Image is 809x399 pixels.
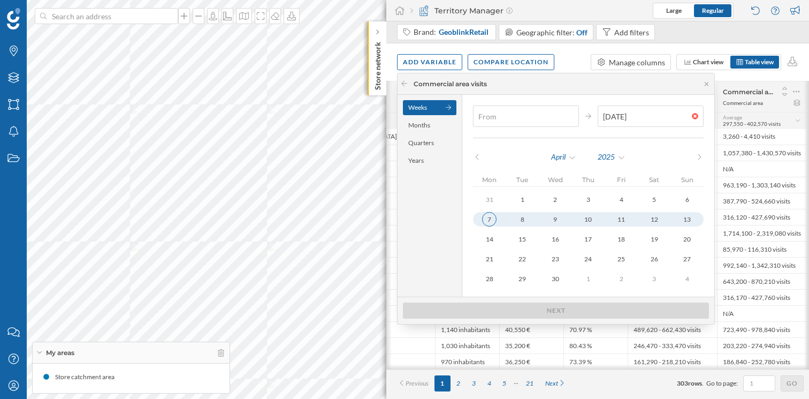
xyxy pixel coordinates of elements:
[605,252,638,266] button: 25
[403,100,456,115] div: Weeks
[670,272,704,285] div: 4
[572,252,605,266] button: 24
[539,232,572,246] button: 16
[516,28,575,37] span: Geographic filter:
[572,272,605,285] div: 1
[717,353,806,370] div: 186,840 - 252,780 visits
[414,27,490,37] div: Brand:
[473,272,506,285] div: 28
[539,193,572,206] div: 2
[628,321,717,337] div: 489,620 - 662,430 visits
[539,272,572,285] div: 30
[677,379,688,387] span: 303
[717,337,806,353] div: 203,220 - 274,940 visits
[403,118,456,133] div: Months
[473,192,506,207] button: 31
[435,321,499,337] div: 1,140 inhabitants
[723,88,774,96] span: Commercial area visits ([DATE] to [DATE])
[7,8,20,29] img: Geoblink Logo
[410,5,513,16] div: Territory Manager
[435,337,499,353] div: 1,030 inhabitants
[717,241,806,257] div: 85,970 - 116,310 visits
[638,176,671,184] p: Sat
[418,5,429,16] img: territory-manager.svg
[670,193,704,206] div: 6
[473,272,506,286] button: 28
[506,176,539,184] p: Tue
[638,212,671,227] button: 12
[506,252,539,266] button: 22
[605,212,638,227] button: 11
[688,379,702,387] span: rows
[638,232,671,246] button: 19
[563,321,628,337] div: 70.97 %
[506,232,539,246] button: 15
[745,58,774,66] span: Table view
[605,232,638,246] button: 18
[506,212,539,227] button: 8
[605,272,638,285] div: 2
[403,153,456,168] div: Years
[539,212,572,227] button: 9
[473,232,506,246] button: 14
[670,272,704,286] button: 4
[499,321,563,337] div: 40,550 €
[605,272,638,286] button: 2
[706,379,738,388] span: Go to page:
[638,252,671,266] button: 26
[670,212,704,227] button: 13
[717,129,806,145] div: 3,260 - 4,410 visits
[372,37,383,90] p: Store network
[506,272,539,286] button: 29
[46,348,74,358] span: My areas
[499,337,563,353] div: 35,200 €
[473,193,506,206] div: 31
[572,272,605,286] button: 1
[506,192,539,207] button: 1
[717,305,806,321] div: N/A
[638,193,671,206] div: 5
[670,252,704,266] button: 27
[473,176,506,184] p: Mon
[605,193,638,206] div: 4
[609,57,665,68] div: Manage columns
[403,135,456,150] div: Quarters
[55,372,120,382] div: Store catchment area
[563,353,628,370] div: 73.39 %
[670,232,704,246] button: 20
[638,272,671,286] button: 3
[572,252,605,266] div: 24
[717,321,806,337] div: 723,490 - 978,840 visits
[638,192,671,207] button: 5
[717,209,806,225] div: 316,120 - 427,690 visits
[638,272,671,285] div: 3
[717,289,806,305] div: 316,170 - 427,760 visits
[572,212,605,227] button: 10
[702,379,704,387] span: .
[638,252,671,266] div: 26
[605,252,638,266] div: 25
[666,6,682,14] span: Large
[576,27,587,38] div: Off
[670,252,704,266] div: 27
[539,272,572,286] button: 30
[22,7,61,17] span: Support
[717,145,806,161] div: 1,057,380 - 1,430,570 visits
[628,337,717,353] div: 246,470 - 333,470 visits
[717,193,806,209] div: 387,790 - 524,660 visits
[414,79,487,89] div: Commercial area visits
[628,353,717,370] div: 161,290 - 218,210 visits
[717,161,806,177] div: N/A
[572,232,605,246] button: 17
[506,193,539,206] div: 1
[572,193,605,206] div: 3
